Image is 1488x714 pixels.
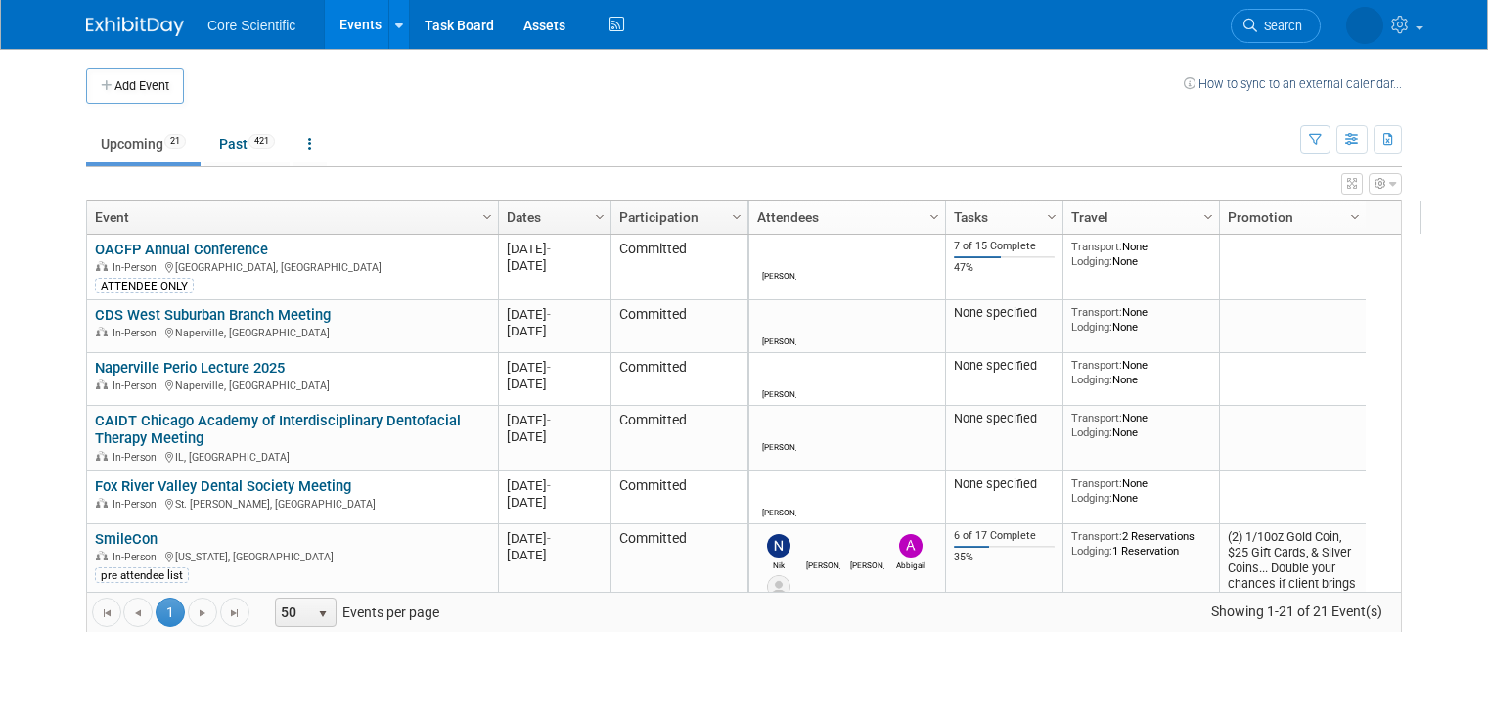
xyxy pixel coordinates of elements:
[204,125,290,162] a: Past421
[762,439,796,452] div: Robert Dittmann
[479,209,495,225] span: Column Settings
[762,334,796,346] div: Robert Dittmann
[1345,201,1367,230] a: Column Settings
[1071,320,1112,334] span: Lodging:
[1071,201,1206,234] a: Travel
[1071,476,1212,505] div: None None
[95,412,461,448] a: CAIDT Chicago Academy of Interdisciplinary Dentofacial Therapy Meeting
[507,428,602,445] div: [DATE]
[954,201,1050,234] a: Tasks
[477,201,499,230] a: Column Settings
[507,359,602,376] div: [DATE]
[1228,201,1353,234] a: Promotion
[113,498,162,511] span: In-Person
[99,605,114,621] span: Go to the first page
[95,567,189,583] div: pre attendee list
[899,534,923,558] img: Abbigail Belshe
[610,471,747,524] td: Committed
[95,201,485,234] a: Event
[1071,358,1212,386] div: None None
[86,17,184,36] img: ExhibitDay
[95,448,489,465] div: IL, [GEOGRAPHIC_DATA]
[507,323,602,339] div: [DATE]
[1071,425,1112,439] span: Lodging:
[806,558,840,570] div: James Belshe
[954,529,1056,543] div: 6 of 17 Complete
[762,268,796,281] div: Mike McKenna
[96,498,108,508] img: In-Person Event
[767,363,790,386] img: Robert Dittmann
[954,261,1056,275] div: 47%
[507,477,602,494] div: [DATE]
[95,258,489,275] div: [GEOGRAPHIC_DATA], [GEOGRAPHIC_DATA]
[954,240,1056,253] div: 7 of 15 Complete
[1071,240,1212,268] div: None None
[95,530,158,548] a: SmileCon
[96,451,108,461] img: In-Person Event
[924,201,946,230] a: Column Settings
[95,548,489,564] div: [US_STATE], [GEOGRAPHIC_DATA]
[590,201,611,230] a: Column Settings
[1347,209,1363,225] span: Column Settings
[954,305,1056,321] div: None specified
[1071,254,1112,268] span: Lodging:
[767,310,790,334] img: Robert Dittmann
[954,411,1056,426] div: None specified
[729,209,744,225] span: Column Settings
[507,257,602,274] div: [DATE]
[547,413,551,427] span: -
[195,605,210,621] span: Go to the next page
[592,209,608,225] span: Column Settings
[95,495,489,512] div: St. [PERSON_NAME], [GEOGRAPHIC_DATA]
[113,551,162,563] span: In-Person
[276,599,309,626] span: 50
[507,201,598,234] a: Dates
[1071,491,1112,505] span: Lodging:
[1257,19,1302,33] span: Search
[1231,9,1321,43] a: Search
[1071,240,1122,253] span: Transport:
[315,606,331,622] span: select
[1071,411,1122,424] span: Transport:
[227,605,243,621] span: Go to the last page
[1071,544,1112,558] span: Lodging:
[610,235,747,300] td: Committed
[1071,373,1112,386] span: Lodging:
[1071,476,1122,490] span: Transport:
[1184,76,1402,91] a: How to sync to an external calendar...
[727,201,748,230] a: Column Settings
[610,300,747,353] td: Committed
[113,261,162,274] span: In-Person
[610,353,747,406] td: Committed
[123,598,153,627] a: Go to the previous page
[86,125,201,162] a: Upcoming21
[894,558,928,570] div: Abbigail Belshe
[547,242,551,256] span: -
[1194,598,1401,625] span: Showing 1-21 of 21 Event(s)
[92,598,121,627] a: Go to the first page
[619,201,735,234] a: Participation
[954,358,1056,374] div: None specified
[207,18,295,33] span: Core Scientific
[507,547,602,563] div: [DATE]
[767,534,790,558] img: Nik Koelblinger
[220,598,249,627] a: Go to the last page
[188,598,217,627] a: Go to the next page
[156,598,185,627] span: 1
[250,598,459,627] span: Events per page
[96,327,108,336] img: In-Person Event
[1042,201,1063,230] a: Column Settings
[95,306,331,324] a: CDS West Suburban Branch Meeting
[547,531,551,546] span: -
[96,261,108,271] img: In-Person Event
[767,416,790,439] img: Robert Dittmann
[767,575,790,599] img: Alex Belshe
[1044,209,1060,225] span: Column Settings
[1198,201,1220,230] a: Column Settings
[1071,529,1122,543] span: Transport:
[547,360,551,375] span: -
[1071,305,1122,319] span: Transport:
[547,478,551,493] span: -
[547,307,551,322] span: -
[95,278,194,293] div: ATTENDEE ONLY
